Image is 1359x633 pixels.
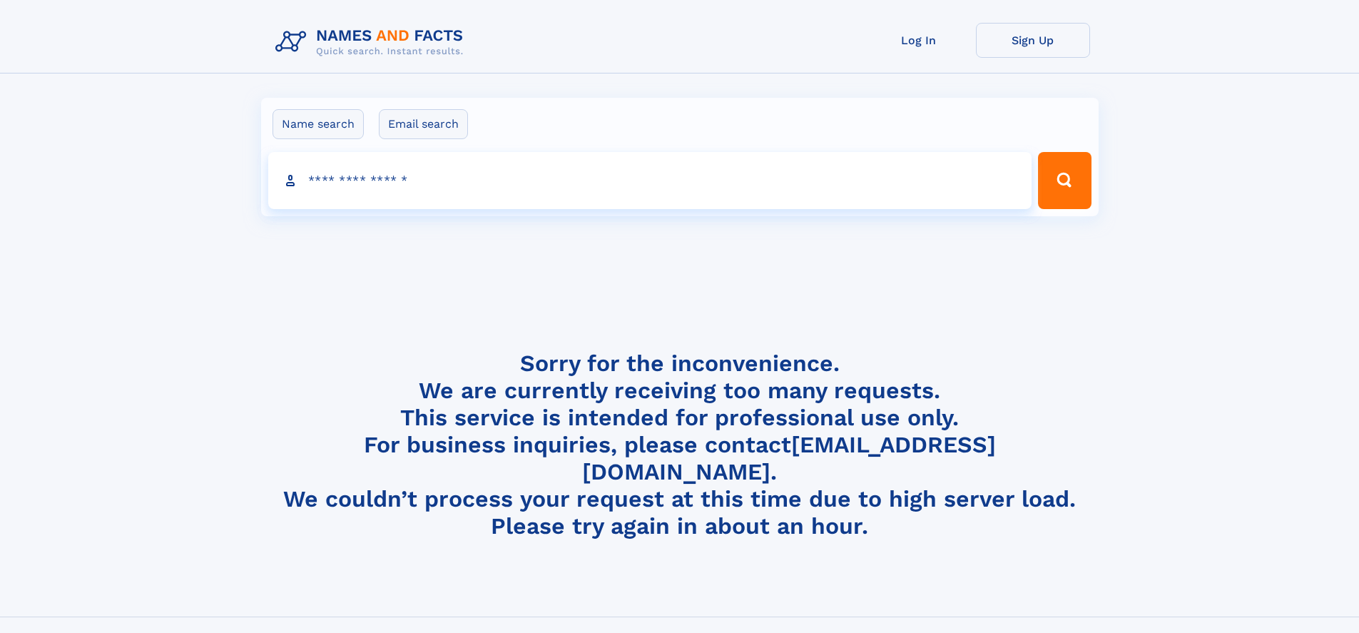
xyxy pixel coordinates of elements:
[379,109,468,139] label: Email search
[273,109,364,139] label: Name search
[582,431,996,485] a: [EMAIL_ADDRESS][DOMAIN_NAME]
[268,152,1032,209] input: search input
[862,23,976,58] a: Log In
[1038,152,1091,209] button: Search Button
[270,23,475,61] img: Logo Names and Facts
[270,350,1090,540] h4: Sorry for the inconvenience. We are currently receiving too many requests. This service is intend...
[976,23,1090,58] a: Sign Up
